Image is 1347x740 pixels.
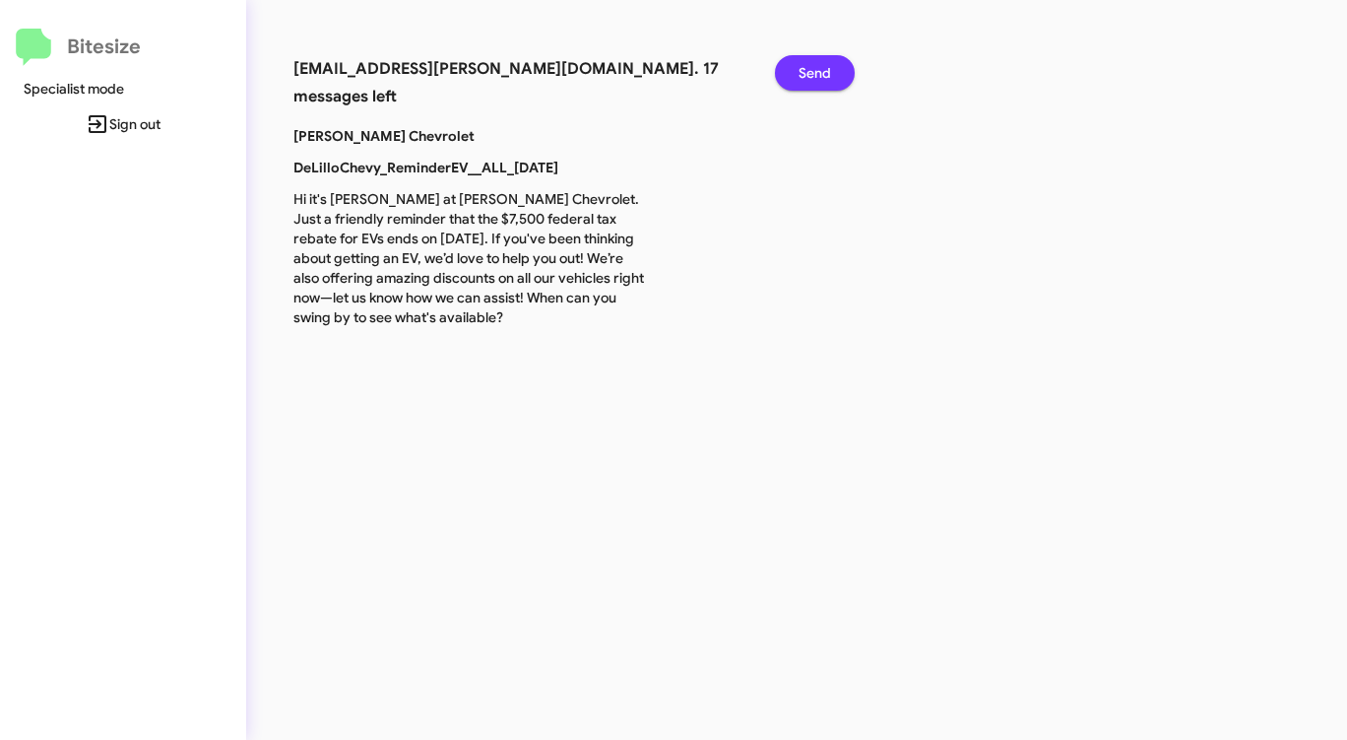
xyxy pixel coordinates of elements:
a: Bitesize [16,29,141,66]
button: Send [775,55,855,91]
b: [PERSON_NAME] Chevrolet [293,127,475,145]
h3: [EMAIL_ADDRESS][PERSON_NAME][DOMAIN_NAME]. 17 messages left [293,55,745,110]
span: Sign out [16,106,230,142]
b: DeLilloChevy_ReminderEV__ALL_[DATE] [293,159,558,176]
p: Hi it's [PERSON_NAME] at [PERSON_NAME] Chevrolet. Just a friendly reminder that the $7,500 federa... [279,189,664,327]
span: Send [799,55,831,91]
